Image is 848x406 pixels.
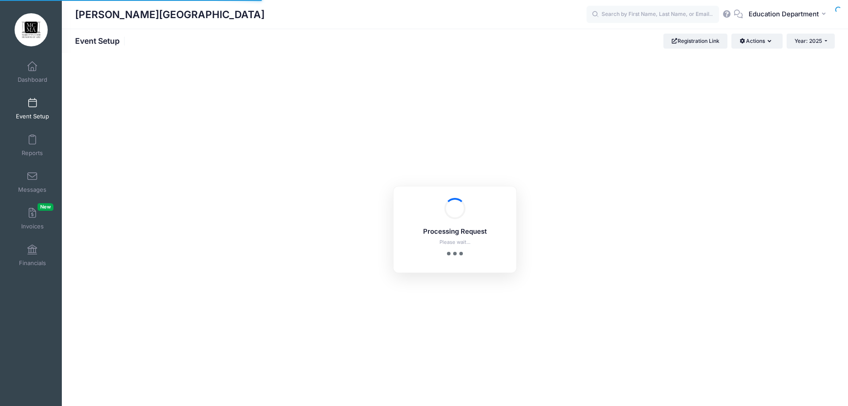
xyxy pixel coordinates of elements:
span: Reports [22,149,43,157]
a: Messages [11,167,53,197]
button: Actions [731,34,782,49]
input: Search by First Name, Last Name, or Email... [587,6,719,23]
a: Registration Link [663,34,727,49]
span: Education Department [749,9,819,19]
span: Event Setup [16,113,49,120]
button: Education Department [743,4,835,25]
span: Dashboard [18,76,47,83]
h1: Event Setup [75,36,127,46]
p: Please wait... [405,239,505,246]
a: Financials [11,240,53,271]
span: Messages [18,186,46,194]
span: Invoices [21,223,44,230]
a: InvoicesNew [11,203,53,234]
button: Year: 2025 [787,34,835,49]
a: Dashboard [11,57,53,87]
a: Reports [11,130,53,161]
img: Marietta Cobb Museum of Art [15,13,48,46]
h1: [PERSON_NAME][GEOGRAPHIC_DATA] [75,4,265,25]
span: Year: 2025 [795,38,822,44]
a: Event Setup [11,93,53,124]
span: Financials [19,259,46,267]
span: New [38,203,53,211]
h5: Processing Request [405,228,505,236]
